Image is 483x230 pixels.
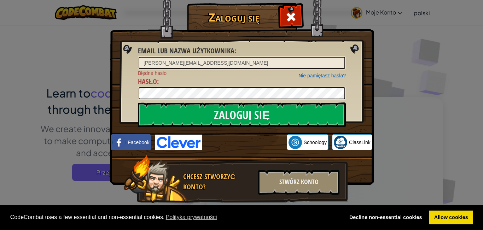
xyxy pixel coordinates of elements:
span: ClassLink [349,139,371,146]
span: CodeCombat uses a few essential and non-essential cookies. [10,212,339,223]
iframe: Przycisk Zaloguj się przez Google [202,135,287,150]
div: Chcesz stworzyć konto? [183,172,254,192]
label: : [138,46,236,56]
span: Hasło [138,77,157,86]
span: Błędne hasło [138,70,346,77]
span: Facebook [128,139,149,146]
img: classlink-logo-small.png [334,136,347,149]
img: schoology.png [289,136,302,149]
input: Zaloguj się [138,102,346,127]
a: deny cookies [344,211,427,225]
a: allow cookies [429,211,473,225]
img: facebook_small.png [112,136,126,149]
h1: Zaloguj się [189,11,279,23]
img: clever-logo-blue.png [155,135,202,150]
a: Nie pamiętasz hasła? [298,73,346,78]
label: : [138,77,159,87]
div: Stwórz konto [258,170,339,195]
span: Schoology [304,139,327,146]
a: learn more about cookies [165,212,218,223]
span: Email lub nazwa użytkownika [138,46,234,55]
